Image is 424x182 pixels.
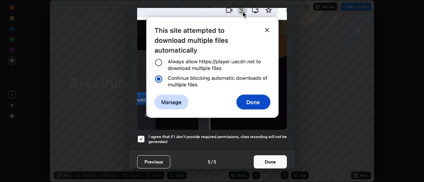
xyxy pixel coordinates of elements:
h5: I agree that if I don't provide required permissions, class recording will not be generated [148,134,287,144]
h4: 5 [214,158,216,165]
h4: 5 [208,158,210,165]
button: Done [254,155,287,168]
h4: / [211,158,213,165]
button: Previous [137,155,170,168]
